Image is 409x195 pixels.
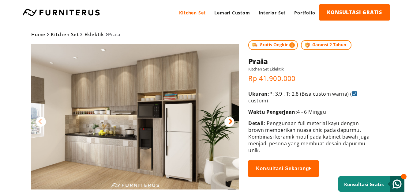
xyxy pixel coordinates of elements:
h1: Praia [248,56,370,66]
a: Eklektik [84,31,104,37]
a: Lemari Custom [210,4,254,21]
: Penggunaan full meterial kayu dengan brown memberikan nuasa chic pada dapurmu. Kombinasi keramik ... [248,120,370,154]
a: Kitchen Set [51,31,79,37]
a: Konsultasi Gratis [338,176,404,192]
button: Konsultasi Sekarang [248,160,319,177]
span: Ukuran: [248,90,269,97]
span: Gratis Ongkir [248,40,298,50]
p: P: 3.9 , T: 2.8 (Bisa custom warna) ( custom) [248,90,370,104]
span: Garansi 2 Tahun [301,40,351,50]
a: KONSULTASI GRATIS [319,4,390,21]
h5: Kitchen Set Eklektik [248,66,370,72]
p: 4 - 6 Minggu [248,109,370,115]
img: shipping.jpg [251,42,258,48]
span: Waktu Pengerjaan: [248,109,297,115]
span: Praia [31,31,121,37]
a: Kitchen Set [175,4,210,21]
img: ☑ [352,91,357,96]
a: Portfolio [290,4,319,21]
p: Rp 41.900.000 [248,74,370,83]
img: info-colored.png [289,42,295,48]
a: Interior Set [254,4,290,21]
a: Home [31,31,45,37]
img: protect.png [304,42,311,48]
small: Konsultasi Gratis [344,181,384,187]
span: Detail: [248,120,265,127]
